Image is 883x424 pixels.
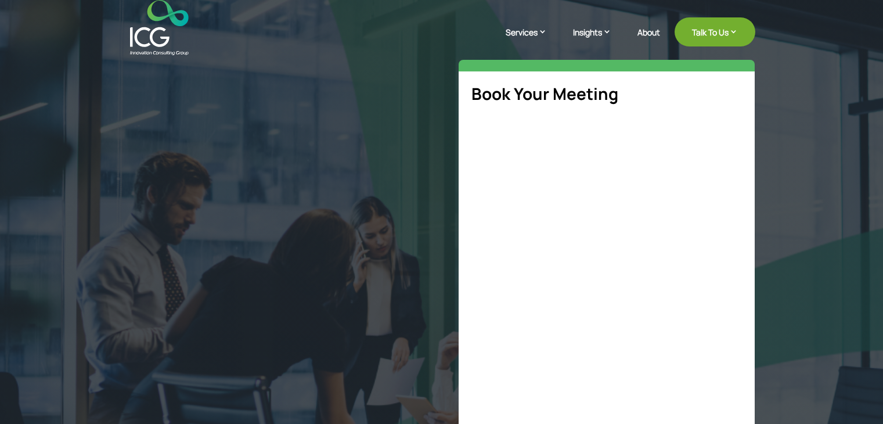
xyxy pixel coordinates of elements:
a: About [637,28,660,55]
a: Insights [573,26,623,55]
h5: Book Your Meeting [471,84,742,110]
a: Talk To Us [675,17,755,46]
a: Services [506,26,558,55]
